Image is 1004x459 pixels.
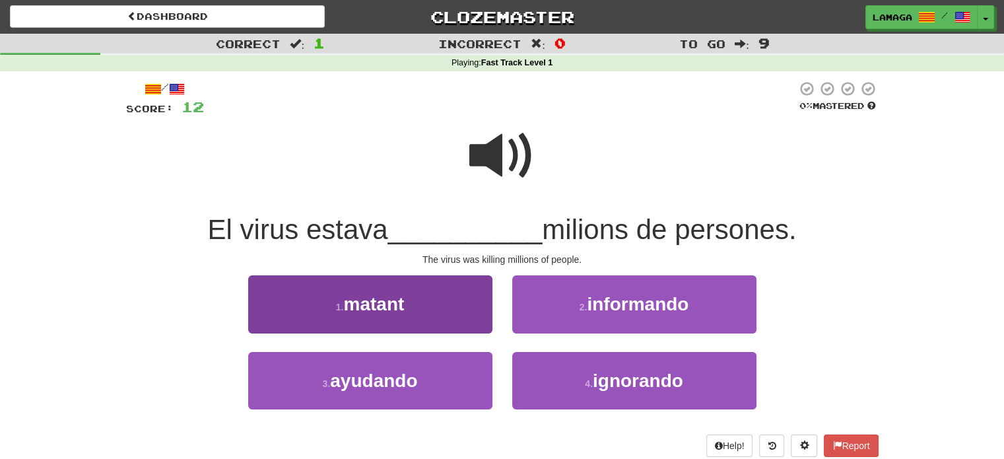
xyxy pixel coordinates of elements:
button: 2.informando [512,275,756,333]
small: 4 . [585,378,593,389]
span: __________ [388,214,543,245]
div: Mastered [797,100,879,112]
span: 1 [314,35,325,51]
a: Dashboard [10,5,325,28]
span: 12 [182,98,204,115]
small: 2 . [580,302,587,312]
span: 0 % [799,100,813,111]
span: Correct [216,37,281,50]
a: LAMAGA / [865,5,978,29]
small: 3 . [323,378,331,389]
span: Score: [126,103,174,114]
button: Report [824,435,878,457]
small: 1 . [336,302,344,312]
button: 1.matant [248,275,492,333]
span: 9 [758,35,770,51]
span: El virus estava [208,214,388,245]
span: To go [679,37,725,50]
strong: Fast Track Level 1 [481,58,553,67]
div: / [126,81,204,97]
span: : [290,38,304,50]
span: : [735,38,749,50]
button: 3.ayudando [248,352,492,409]
span: Incorrect [438,37,521,50]
span: milions de persones. [542,214,796,245]
span: informando [587,294,688,314]
span: ayudando [330,371,417,391]
button: 4.ignorando [512,352,756,409]
span: ignorando [593,371,683,391]
div: The virus was killing millions of people. [126,253,879,266]
button: Round history (alt+y) [759,435,784,457]
span: 0 [554,35,566,51]
span: matant [343,294,404,314]
button: Help! [706,435,753,457]
a: Clozemaster [345,5,659,28]
span: / [941,11,948,20]
span: : [531,38,545,50]
span: LAMAGA [873,11,912,23]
